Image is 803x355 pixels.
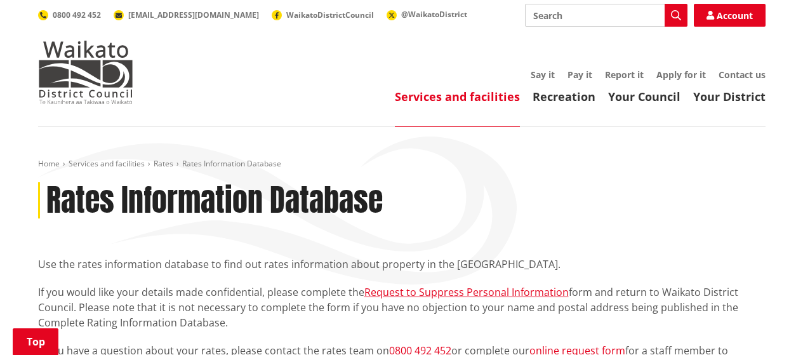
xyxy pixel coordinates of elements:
a: Say it [531,69,555,81]
img: Waikato District Council - Te Kaunihera aa Takiwaa o Waikato [38,41,133,104]
span: 0800 492 452 [53,10,101,20]
a: Services and facilities [69,158,145,169]
a: WaikatoDistrictCouncil [272,10,374,20]
a: Request to Suppress Personal Information [364,285,569,299]
a: Pay it [567,69,592,81]
span: Rates Information Database [182,158,281,169]
a: [EMAIL_ADDRESS][DOMAIN_NAME] [114,10,259,20]
nav: breadcrumb [38,159,766,170]
a: Top [13,328,58,355]
span: @WaikatoDistrict [401,9,467,20]
input: Search input [525,4,687,27]
h1: Rates Information Database [46,182,383,219]
a: Recreation [533,89,595,104]
a: Your District [693,89,766,104]
a: Your Council [608,89,680,104]
a: @WaikatoDistrict [387,9,467,20]
p: If you would like your details made confidential, please complete the form and return to Waikato ... [38,285,766,330]
span: [EMAIL_ADDRESS][DOMAIN_NAME] [128,10,259,20]
a: Home [38,158,60,169]
a: Services and facilities [395,89,520,104]
a: Report it [605,69,644,81]
a: Contact us [719,69,766,81]
a: 0800 492 452 [38,10,101,20]
p: Use the rates information database to find out rates information about property in the [GEOGRAPHI... [38,257,766,272]
a: Rates [154,158,173,169]
a: Account [694,4,766,27]
a: Apply for it [656,69,706,81]
span: WaikatoDistrictCouncil [286,10,374,20]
